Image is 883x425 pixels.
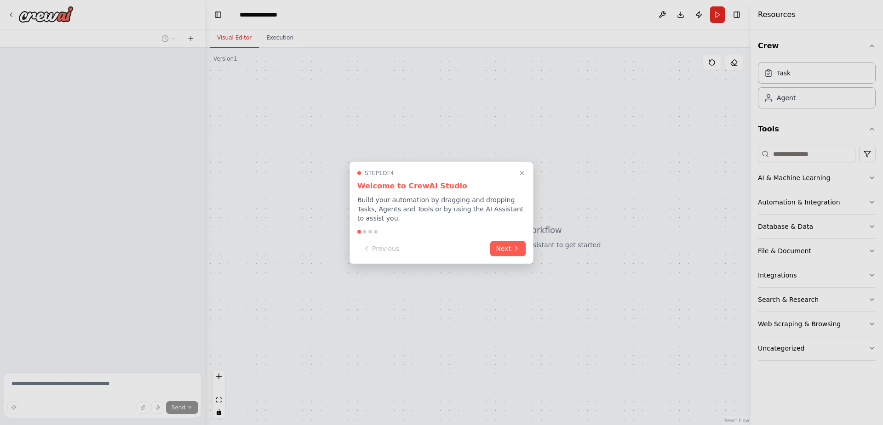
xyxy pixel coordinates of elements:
button: Hide left sidebar [212,8,224,21]
button: Close walkthrough [516,167,528,178]
button: Next [490,241,526,256]
span: Step 1 of 4 [365,169,394,176]
p: Build your automation by dragging and dropping Tasks, Agents and Tools or by using the AI Assista... [357,195,526,222]
button: Previous [357,241,405,256]
h3: Welcome to CrewAI Studio [357,180,526,191]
